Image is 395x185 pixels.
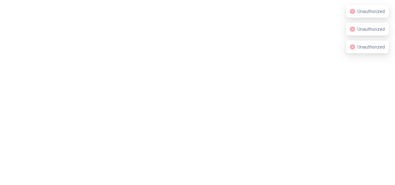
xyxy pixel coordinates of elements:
[350,44,355,50] span: close-circle
[357,27,385,32] span: Unauthorized
[357,44,385,50] span: Unauthorized
[350,27,355,32] span: close-circle
[357,9,385,14] span: Unauthorized
[350,9,355,14] span: close-circle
